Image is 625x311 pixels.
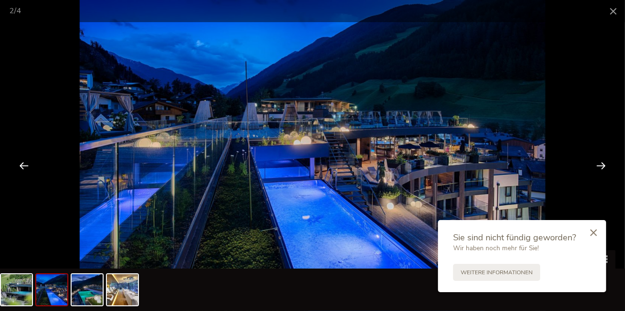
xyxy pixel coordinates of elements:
[453,244,539,253] span: Wir haben noch mehr für Sie!
[453,231,576,243] span: Sie sind nicht fündig geworden?
[16,6,21,16] span: 4
[36,274,67,305] img: csm_amonti_lunaris_2021_06_22_0060_HDR_f0d5f28e94.jpg
[1,274,32,305] img: csm_amonti_lunaris_06_2021_0545_HDR_041e8ac4ae.jpg
[107,274,138,305] img: csm_ala18_0829_ee5e372ce5.jpg
[453,264,540,281] a: Weitere Informationen
[461,269,533,277] span: Weitere Informationen
[72,274,103,305] img: csm_amonti_lunaris_2021_06_22_0095_HDR_269f30a462.jpg
[9,6,14,16] span: 2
